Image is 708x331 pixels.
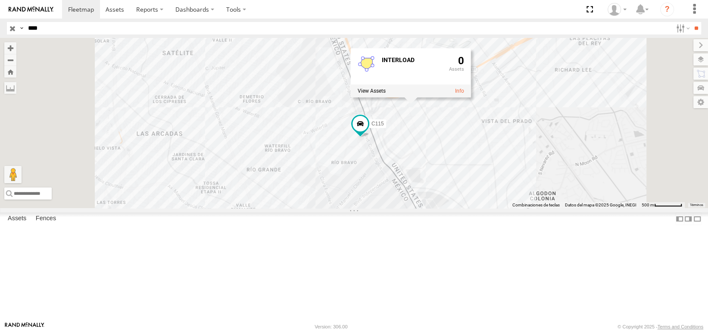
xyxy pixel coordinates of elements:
div: Fence Name - INTERLOAD [381,57,442,63]
div: Version: 306.00 [315,324,347,329]
label: View assets associated with this fence [357,88,385,94]
a: Terms and Conditions [658,324,703,329]
button: Zoom Home [4,66,16,78]
i: ? [660,3,674,16]
label: Fences [31,213,60,225]
div: © Copyright 2025 - [618,324,703,329]
label: Map Settings [693,96,708,108]
button: Combinaciones de teclas [512,202,560,208]
div: Erick Ramirez [605,3,630,16]
label: Dock Summary Table to the Left [675,212,684,225]
span: 500 m [642,203,654,207]
label: Measure [4,82,16,94]
button: Escala del mapa: 500 m por 61 píxeles [639,202,685,208]
button: Arrastra al hombrecito al mapa para abrir Street View [4,166,22,183]
label: Search Filter Options [673,22,691,34]
label: Search Query [18,22,25,34]
a: Términos (se abre en una nueva pestaña) [689,203,703,206]
button: Zoom in [4,42,16,54]
a: View fence details [455,88,464,94]
label: Assets [3,213,31,225]
label: Hide Summary Table [693,212,702,225]
span: C115 [371,120,384,126]
button: Zoom out [4,54,16,66]
a: Visit our Website [5,322,44,331]
div: 0 [449,55,464,83]
span: Datos del mapa ©2025 Google, INEGI [565,203,636,207]
label: Dock Summary Table to the Right [684,212,692,225]
img: rand-logo.svg [9,6,53,12]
